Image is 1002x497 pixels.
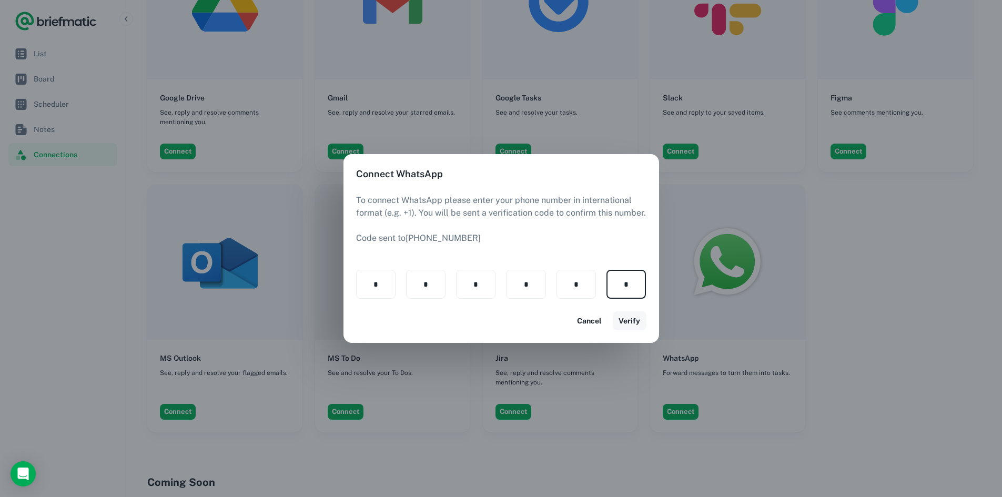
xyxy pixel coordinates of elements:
[356,232,646,245] p: Code sent to [PHONE_NUMBER]
[11,461,36,486] div: Load Chat
[356,194,646,232] p: To connect WhatsApp please enter your phone number in international format (e.g. +1). You will be...
[613,311,646,330] button: Verify
[573,311,606,330] button: Cancel
[343,154,659,194] h2: Connect WhatsApp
